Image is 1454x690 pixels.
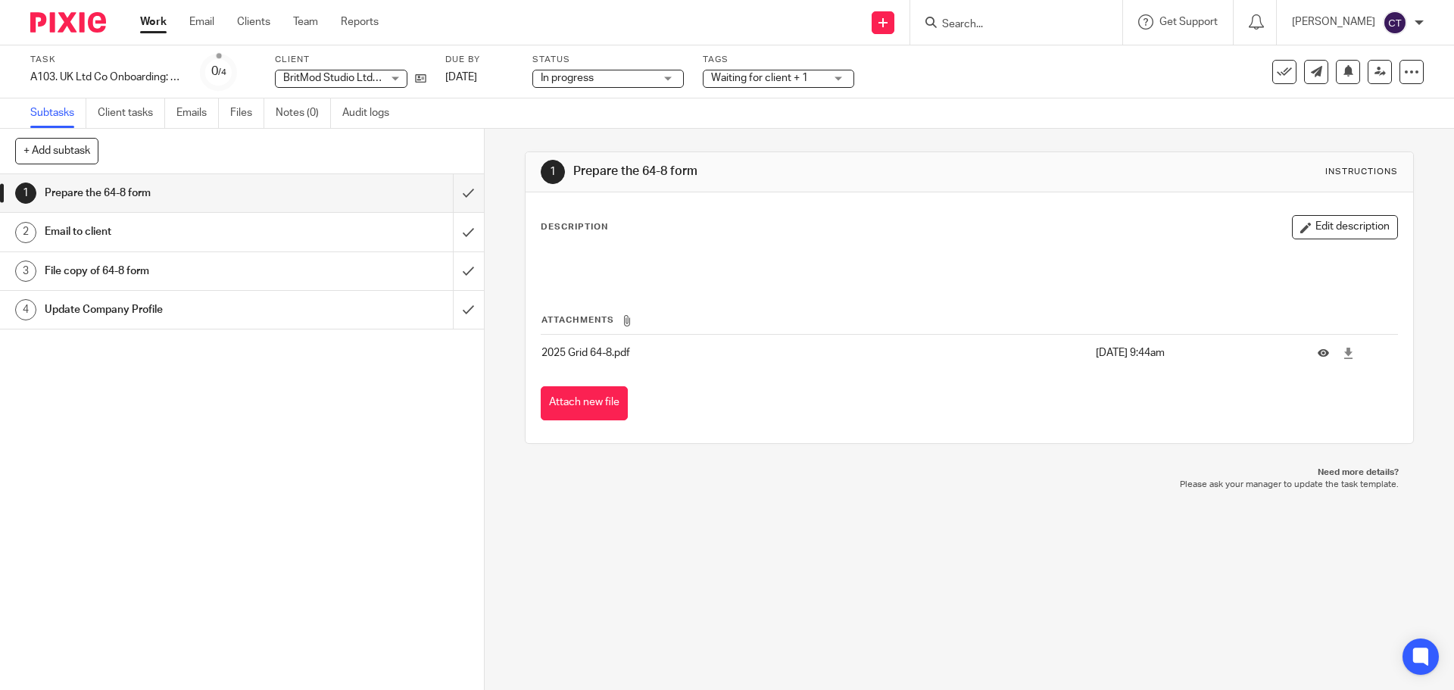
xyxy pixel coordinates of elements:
a: Clients [237,14,270,30]
span: In progress [541,73,594,83]
button: + Add subtask [15,138,98,164]
a: Notes (0) [276,98,331,128]
div: 0 [211,63,226,80]
span: [DATE] [445,72,477,83]
div: 1 [15,183,36,204]
span: Get Support [1159,17,1218,27]
input: Search [941,18,1077,32]
div: 2 [15,222,36,243]
label: Status [532,54,684,66]
label: Task [30,54,182,66]
a: Download [1343,345,1354,361]
h1: Prepare the 64-8 form [45,182,307,205]
button: Attach new file [541,386,628,420]
p: Please ask your manager to update the task template. [540,479,1398,491]
div: 3 [15,261,36,282]
p: Description [541,221,608,233]
a: Files [230,98,264,128]
label: Due by [445,54,513,66]
img: Pixie [30,12,106,33]
a: Email [189,14,214,30]
a: Team [293,14,318,30]
span: Attachments [541,316,614,324]
p: Need more details? [540,467,1398,479]
a: Subtasks [30,98,86,128]
a: Reports [341,14,379,30]
a: Client tasks [98,98,165,128]
label: Tags [703,54,854,66]
button: Edit description [1292,215,1398,239]
span: BritMod Studio Ltd - GUK2516 [283,73,426,83]
p: [PERSON_NAME] [1292,14,1375,30]
div: 4 [15,299,36,320]
small: /4 [218,68,226,76]
h1: Update Company Profile [45,298,307,321]
label: Client [275,54,426,66]
div: Instructions [1325,166,1398,178]
h1: File copy of 64-8 form [45,260,307,283]
div: A103. UK Ltd Co Onboarding: HMRC Authorisation [30,70,182,85]
span: Waiting for client + 1 [711,73,808,83]
a: Work [140,14,167,30]
p: 2025 Grid 64-8.pdf [541,345,1087,361]
a: Audit logs [342,98,401,128]
h1: Prepare the 64-8 form [573,164,1002,180]
h1: Email to client [45,220,307,243]
p: [DATE] 9:44am [1096,345,1295,361]
div: 1 [541,160,565,184]
img: svg%3E [1383,11,1407,35]
a: Emails [176,98,219,128]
